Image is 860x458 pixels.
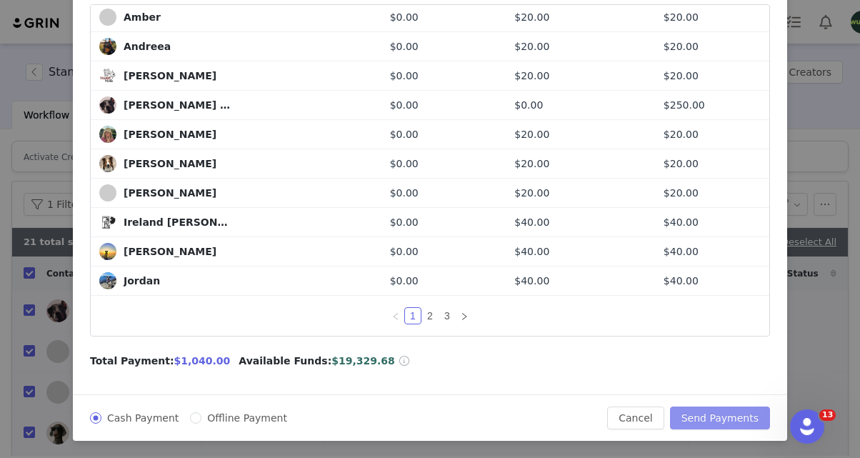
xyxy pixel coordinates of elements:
[174,355,231,367] span: $1,040.00
[405,308,421,324] a: 1
[664,41,699,52] span: $20.00
[514,186,549,201] span: $20.00
[124,11,161,23] div: Amber
[664,187,699,199] span: $20.00
[790,409,824,444] iframe: Intercom live chat
[99,214,231,231] a: Ireland [PERSON_NAME] & Timber Ridge Mastiffs
[391,312,400,321] i: icon: left
[99,96,116,114] img: 07df56e8-ffed-45b8-8d6e-a42d7ab728d4.jpg
[99,126,116,143] img: 55a670b2-d843-4376-9cf4-de74b0871ddf.jpg
[99,38,116,55] img: 56a15d9f-26db-42a4-9378-893becd6b78f--s.jpg
[514,98,543,113] span: $0.00
[124,216,231,228] div: Ireland [PERSON_NAME] & Timber Ridge Mastiffs
[664,275,699,287] span: $40.00
[124,99,231,111] div: [PERSON_NAME] Super Sleuth
[422,308,438,324] a: 2
[664,99,705,111] span: $250.00
[201,412,293,424] span: Offline Payment
[99,184,216,201] a: [PERSON_NAME]
[390,129,419,140] span: $0.00
[514,10,549,25] span: $20.00
[664,246,699,257] span: $40.00
[390,41,419,52] span: $0.00
[439,308,455,324] a: 3
[124,187,216,199] div: [PERSON_NAME]
[664,158,699,169] span: $20.00
[439,307,456,324] li: 3
[99,155,116,172] img: 723d2eae-1fec-4543-b6a6-f6ff92503535.jpg
[390,246,419,257] span: $0.00
[514,215,549,230] span: $40.00
[331,355,395,367] span: $19,329.68
[101,412,184,424] span: Cash Payment
[99,9,161,26] a: Amber
[390,11,419,23] span: $0.00
[819,409,836,421] span: 13
[99,126,216,143] a: [PERSON_NAME]
[390,216,419,228] span: $0.00
[664,129,699,140] span: $20.00
[460,312,469,321] i: icon: right
[99,272,116,289] img: 343bbbae-0976-4d1d-831a-a34322604022--s.jpg
[90,354,174,369] span: Total Payment:
[99,96,231,114] a: [PERSON_NAME] Super Sleuth
[124,41,171,52] div: Andreea
[664,70,699,81] span: $20.00
[124,70,216,81] div: [PERSON_NAME]
[514,127,549,142] span: $20.00
[99,67,216,84] a: [PERSON_NAME]
[390,187,419,199] span: $0.00
[99,243,116,260] img: 7272d306-eaaa-4206-9959-1e4d5e1864f1.jpg
[124,275,160,287] div: Jordan
[390,158,419,169] span: $0.00
[99,214,116,231] img: 26a9e738-e2db-49ca-a716-02591804b772--s.jpg
[124,246,216,257] div: [PERSON_NAME]
[514,274,549,289] span: $40.00
[404,307,421,324] li: 1
[124,158,216,169] div: [PERSON_NAME]
[514,39,549,54] span: $20.00
[670,407,770,429] button: Send Payments
[456,307,473,324] li: Next Page
[390,275,419,287] span: $0.00
[421,307,439,324] li: 2
[514,156,549,171] span: $20.00
[514,69,549,84] span: $20.00
[99,272,160,289] a: Jordan
[390,99,419,111] span: $0.00
[387,307,404,324] li: Previous Page
[390,70,419,81] span: $0.00
[99,243,216,260] a: [PERSON_NAME]
[514,244,549,259] span: $40.00
[99,67,116,84] img: e0e82d7e-cd30-43ba-bfdb-4c38f4fc09fb.jpg
[664,11,699,23] span: $20.00
[664,216,699,228] span: $40.00
[239,354,331,369] span: Available Funds:
[99,38,171,55] a: Andreea
[124,129,216,140] div: [PERSON_NAME]
[99,155,216,172] a: [PERSON_NAME]
[607,407,664,429] button: Cancel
